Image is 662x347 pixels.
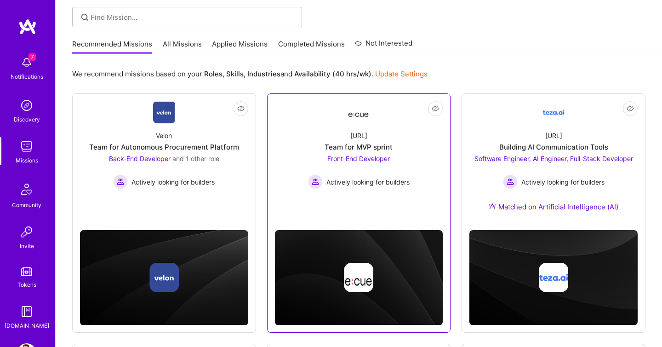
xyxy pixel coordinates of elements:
[539,263,568,292] img: Company logo
[21,267,32,276] img: tokens
[325,142,393,152] div: Team for MVP sprint
[499,142,608,152] div: Building AI Communication Tools
[16,156,38,165] div: Missions
[91,12,295,22] input: Find Mission...
[131,177,215,187] span: Actively looking for builders
[113,174,128,189] img: Actively looking for builders
[469,101,638,223] a: Company Logo[URL]Building AI Communication ToolsSoftware Engineer, AI Engineer, Full-Stack Develo...
[375,69,428,78] a: Update Settings
[344,263,373,292] img: Company logo
[542,101,565,123] img: Company Logo
[432,105,439,112] i: icon EyeClosed
[275,230,443,325] img: cover
[72,69,428,79] p: We recommend missions based on your , , and .
[326,177,410,187] span: Actively looking for builders
[355,38,412,54] a: Not Interested
[17,280,36,289] div: Tokens
[29,53,36,61] span: 7
[327,155,390,162] span: Front-End Developer
[109,155,171,162] span: Back-End Developer
[153,101,175,123] img: Company Logo
[275,101,443,209] a: Company Logo[URL]Team for MVP sprintFront-End Developer Actively looking for buildersActively loo...
[172,155,219,162] span: and 1 other role
[489,202,618,212] div: Matched on Artificial Intelligence (AI)
[5,321,49,330] div: [DOMAIN_NAME]
[278,39,345,54] a: Completed Missions
[489,202,496,210] img: Ateam Purple Icon
[14,115,40,124] div: Discovery
[226,69,244,78] b: Skills
[20,241,34,251] div: Invite
[18,18,37,35] img: logo
[350,131,367,140] div: [URL]
[474,155,633,162] span: Software Engineer, AI Engineer, Full-Stack Developer
[163,39,202,54] a: All Missions
[545,131,562,140] div: [URL]
[16,178,38,200] img: Community
[17,53,36,72] img: bell
[80,230,248,325] img: cover
[294,69,371,78] b: Availability (40 hrs/wk)
[72,39,152,54] a: Recommended Missions
[149,263,179,292] img: Company logo
[17,223,36,241] img: Invite
[89,142,239,152] div: Team for Autonomous Procurement Platform
[503,174,518,189] img: Actively looking for builders
[348,104,370,121] img: Company Logo
[80,101,248,209] a: Company LogoVelonTeam for Autonomous Procurement PlatformBack-End Developer and 1 other roleActiv...
[17,137,36,156] img: teamwork
[237,105,245,112] i: icon EyeClosed
[308,174,323,189] img: Actively looking for builders
[11,72,43,81] div: Notifications
[521,177,605,187] span: Actively looking for builders
[156,131,172,140] div: Velon
[17,302,36,321] img: guide book
[212,39,268,54] a: Applied Missions
[80,12,90,23] i: icon SearchGrey
[204,69,223,78] b: Roles
[469,230,638,325] img: cover
[17,96,36,115] img: discovery
[247,69,280,78] b: Industries
[12,200,41,210] div: Community
[627,105,634,112] i: icon EyeClosed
